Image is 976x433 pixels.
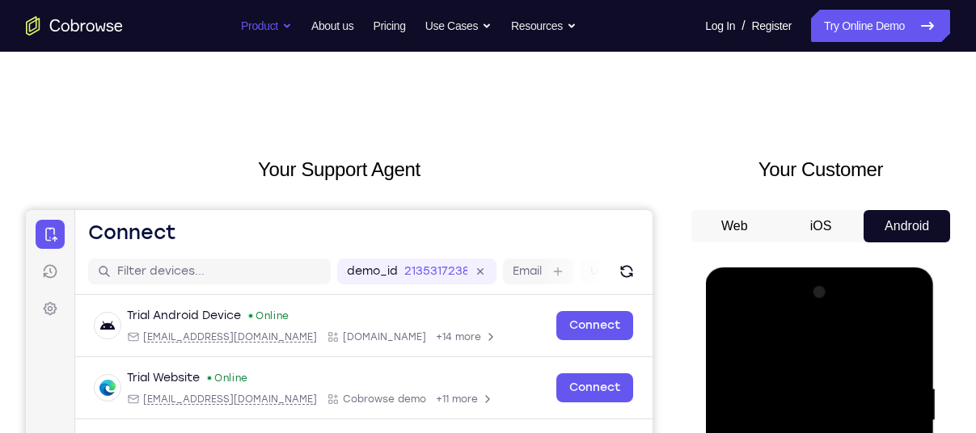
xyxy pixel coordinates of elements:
[91,53,295,69] input: Filter devices...
[752,10,792,42] a: Register
[26,155,653,184] h2: Your Support Agent
[705,10,735,42] a: Log In
[425,10,492,42] button: Use Cases
[49,147,627,209] div: Open device details
[26,16,123,36] a: Go to the home page
[691,210,778,242] button: Web
[321,53,372,69] label: demo_id
[101,183,291,195] div: Email
[10,10,39,39] a: Connect
[410,120,455,133] span: +14 more
[10,84,39,113] a: Settings
[530,163,607,192] a: Connect
[222,99,264,112] div: Online
[223,104,226,107] div: New devices found.
[301,120,400,133] div: App
[101,98,215,114] div: Trial Android Device
[564,53,606,69] label: User ID
[10,47,39,76] a: Sessions
[317,120,400,133] span: Cobrowse.io
[49,85,627,147] div: Open device details
[117,120,291,133] span: android@example.com
[778,210,864,242] button: iOS
[117,183,291,195] span: web@example.com
[410,183,452,195] span: +11 more
[62,10,150,36] h1: Connect
[311,10,353,42] a: About us
[373,10,405,42] a: Pricing
[588,48,614,74] button: Refresh
[101,120,291,133] div: Email
[487,53,516,69] label: Email
[182,166,185,170] div: New devices found.
[864,210,950,242] button: Android
[691,155,950,184] h2: Your Customer
[317,183,400,195] span: Cobrowse demo
[241,10,292,42] button: Product
[742,16,745,36] span: /
[511,10,577,42] button: Resources
[530,101,607,130] a: Connect
[101,160,174,176] div: Trial Website
[180,162,222,174] div: Online
[811,10,950,42] a: Try Online Demo
[301,183,400,195] div: App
